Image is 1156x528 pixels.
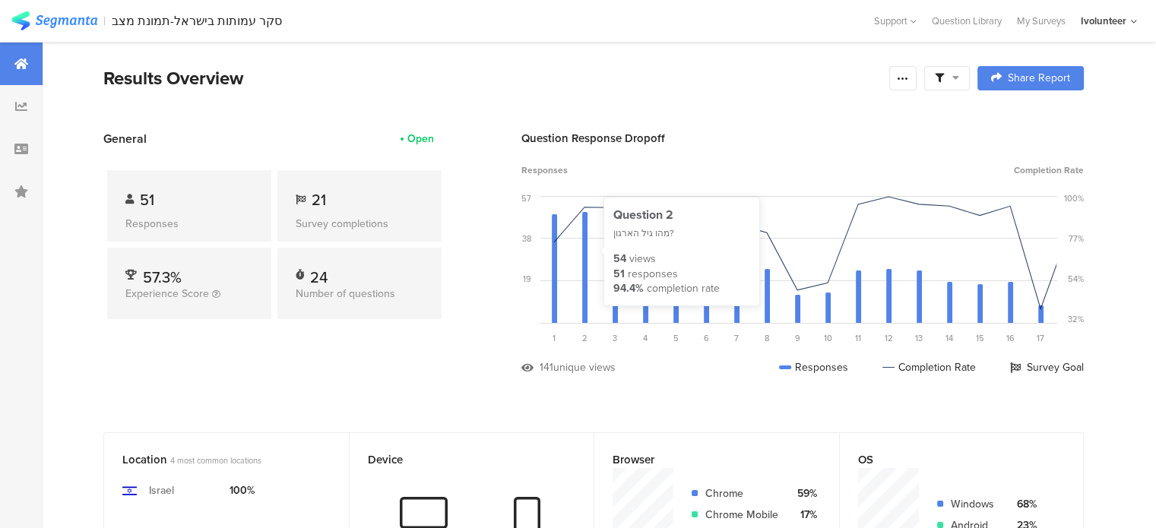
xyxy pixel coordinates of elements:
[1010,496,1037,512] div: 68%
[874,9,917,33] div: Support
[704,332,709,344] span: 6
[149,482,174,498] div: Israel
[1081,14,1126,28] div: Ivolunteer
[553,332,556,344] span: 1
[628,267,678,282] div: responses
[705,485,778,501] div: Chrome
[122,451,306,468] div: Location
[103,65,882,92] div: Results Overview
[673,332,679,344] span: 5
[230,482,255,498] div: 100%
[790,507,817,523] div: 17%
[613,332,617,344] span: 3
[1009,14,1073,28] a: My Surveys
[1068,273,1084,285] div: 54%
[11,11,97,30] img: segmanta logo
[824,332,832,344] span: 10
[296,216,423,232] div: Survey completions
[540,359,553,375] div: 141
[103,12,106,30] div: |
[1064,192,1084,204] div: 100%
[613,251,626,267] div: 54
[855,332,861,344] span: 11
[368,451,551,468] div: Device
[553,359,616,375] div: unique views
[125,286,209,302] span: Experience Score
[522,232,531,245] div: 38
[112,14,282,28] div: סקר עמותות בישראל-תמונת מצב
[882,359,976,375] div: Completion Rate
[643,332,648,344] span: 4
[310,266,328,281] div: 24
[951,496,998,512] div: Windows
[407,131,434,147] div: Open
[1037,332,1044,344] span: 17
[296,286,395,302] span: Number of questions
[885,332,893,344] span: 12
[140,188,154,211] span: 51
[1010,359,1084,375] div: Survey Goal
[790,485,817,501] div: 59%
[125,216,253,232] div: Responses
[103,130,147,147] span: General
[613,281,644,296] div: 94.4%
[523,273,531,285] div: 19
[521,130,1084,147] div: Question Response Dropoff
[629,251,656,267] div: views
[521,192,531,204] div: 57
[779,359,848,375] div: Responses
[734,332,739,344] span: 7
[1008,73,1070,84] span: Share Report
[705,507,778,523] div: Chrome Mobile
[976,332,984,344] span: 15
[1069,232,1084,245] div: 77%
[613,207,750,223] div: Question 2
[143,266,182,289] span: 57.3%
[1068,313,1084,325] div: 32%
[521,163,568,177] span: Responses
[613,451,796,468] div: Browser
[647,281,720,296] div: completion rate
[795,332,800,344] span: 9
[170,454,261,466] span: 4 most common locations
[1014,163,1084,177] span: Completion Rate
[765,332,769,344] span: 8
[582,332,588,344] span: 2
[613,227,750,240] div: מהו גיל הארגון?
[924,14,1009,28] a: Question Library
[915,332,923,344] span: 13
[945,332,953,344] span: 14
[312,188,326,211] span: 21
[613,267,625,282] div: 51
[1006,332,1015,344] span: 16
[858,451,1040,468] div: OS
